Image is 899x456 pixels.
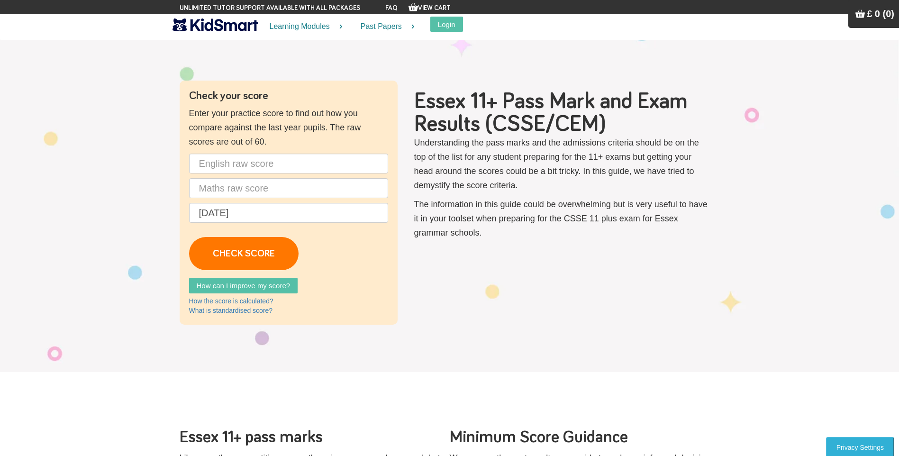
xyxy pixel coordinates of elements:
[189,90,388,101] h4: Check your score
[189,297,273,305] a: How the score is calculated?
[189,203,388,223] input: Date of birth (d/m/y) e.g. 27/12/2007
[414,90,710,136] h1: Essex 11+ Pass Mark and Exam Results (CSSE/CEM)
[414,197,710,240] p: The information in this guide could be overwhelming but is very useful to have it in your toolset...
[189,178,388,198] input: Maths raw score
[349,14,421,39] a: Past Papers
[430,17,463,32] button: Login
[180,3,360,13] span: Unlimited tutor support available with all packages
[409,2,418,12] img: Your items in the shopping basket
[189,307,273,314] a: What is standardised score?
[173,17,258,33] img: KidSmart logo
[258,14,349,39] a: Learning Modules
[189,106,388,149] p: Enter your practice score to find out how you compare against the last year pupils. The raw score...
[414,136,710,192] p: Understanding the pass marks and the admissions criteria should be on the top of the list for any...
[189,237,299,270] a: CHECK SCORE
[189,278,298,293] a: How can I improve my score?
[855,9,865,18] img: Your items in the shopping basket
[450,429,713,446] h2: Minimum Score Guidance
[867,9,894,19] span: £ 0 (0)
[180,429,443,446] h2: Essex 11+ pass marks
[189,154,388,173] input: English raw score
[409,5,451,11] a: View Cart
[385,5,398,11] a: FAQ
